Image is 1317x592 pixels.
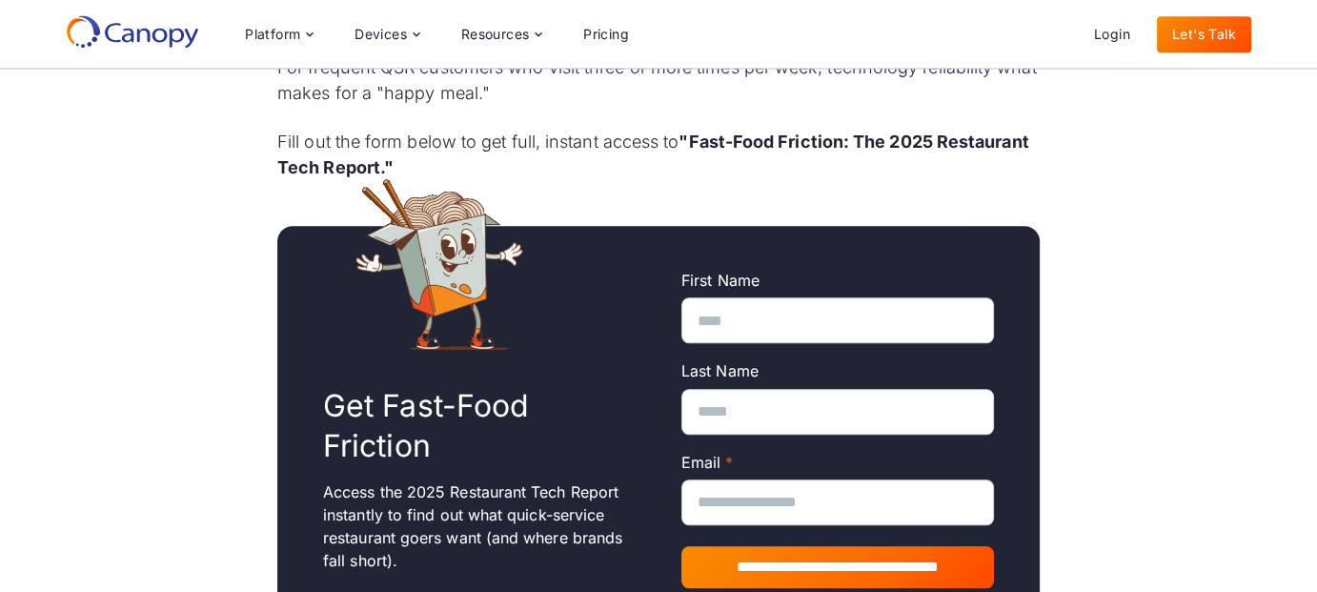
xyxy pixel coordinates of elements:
a: Let's Talk [1157,16,1251,52]
p: Fill out the form below to get full, instant access to [277,129,1040,180]
div: Devices [355,28,407,41]
h2: Get Fast-Food Friction [323,386,636,465]
div: Devices [339,15,435,53]
div: Platform [245,28,300,41]
a: Pricing [568,16,644,52]
div: Platform [230,15,328,53]
span: Last Name [681,361,759,380]
div: Resources [446,15,557,53]
p: Access the 2025 Restaurant Tech Report instantly to find out what quick-service restaurant goers ... [323,480,636,572]
div: Resources [461,28,530,41]
span: First Name [681,271,760,290]
span: Email [681,453,720,472]
a: Login [1079,16,1145,52]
